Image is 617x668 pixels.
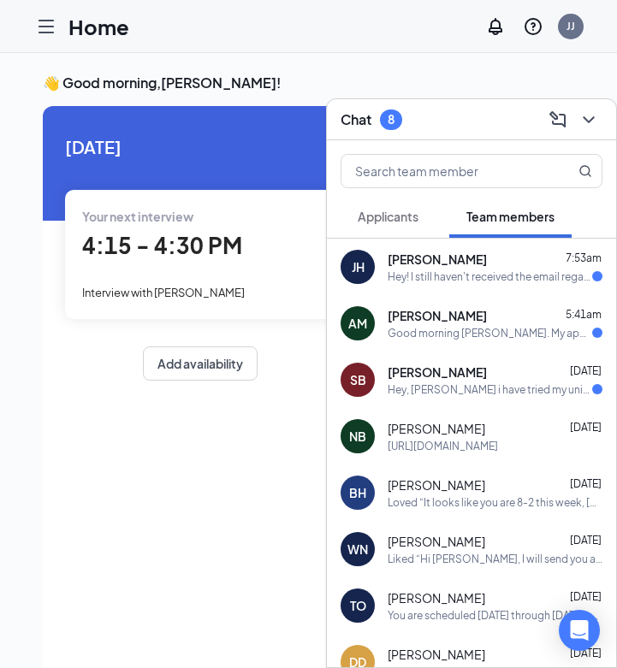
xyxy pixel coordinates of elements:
[466,209,555,224] span: Team members
[575,106,602,133] button: ChevronDown
[388,552,602,566] div: Liked “Hi [PERSON_NAME], I will send you a password reset for your HS team app. Last we spoke you...
[388,326,592,340] div: Good morning [PERSON_NAME]. My apologies for it being so early. This morning I am scheduled for 7...
[388,269,592,284] div: Hey! I still haven't received the email regarding my hot schedules log in
[82,231,242,259] span: 4:15 - 4:30 PM
[358,209,418,224] span: Applicants
[388,112,395,127] div: 8
[349,428,366,445] div: NB
[341,110,371,129] h3: Chat
[388,495,602,510] div: Loved “It looks like you are 8-2 this week, [DATE] through [DATE]”
[559,610,600,651] div: Open Intercom Messenger
[570,421,602,434] span: [DATE]
[388,307,487,324] span: [PERSON_NAME]
[566,251,602,264] span: 7:53am
[570,534,602,547] span: [DATE]
[388,646,485,663] span: [PERSON_NAME]
[348,315,367,332] div: AM
[578,164,592,178] svg: MagnifyingGlass
[82,286,245,299] span: Interview with [PERSON_NAME]
[347,541,368,558] div: WN
[43,74,574,92] h3: 👋 Good morning, [PERSON_NAME] !
[350,371,366,388] div: SB
[578,109,599,130] svg: ChevronDown
[349,484,366,501] div: BH
[388,476,485,494] span: [PERSON_NAME]
[68,12,129,41] h1: Home
[485,16,506,37] svg: Notifications
[388,533,485,550] span: [PERSON_NAME]
[388,608,602,623] div: You are scheduled [DATE] through [DATE] noon to cl
[523,16,543,37] svg: QuestionInfo
[570,364,602,377] span: [DATE]
[388,589,485,606] span: [PERSON_NAME]
[388,439,498,453] div: [URL][DOMAIN_NAME]
[143,346,258,381] button: Add availability
[388,382,592,397] div: Hey, [PERSON_NAME] i have tried my uniform and i got my pants too long like it's more than 40 inc...
[388,364,487,381] span: [PERSON_NAME]
[570,477,602,490] span: [DATE]
[36,16,56,37] svg: Hamburger
[570,647,602,659] span: [DATE]
[570,590,602,603] span: [DATE]
[388,420,485,437] span: [PERSON_NAME]
[352,258,365,275] div: JH
[341,155,544,187] input: Search team member
[388,251,487,268] span: [PERSON_NAME]
[544,106,572,133] button: ComposeMessage
[566,308,602,321] span: 5:41am
[567,19,575,33] div: JJ
[548,109,568,130] svg: ComposeMessage
[65,133,335,160] span: [DATE]
[82,209,193,224] span: Your next interview
[350,597,366,614] div: TO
